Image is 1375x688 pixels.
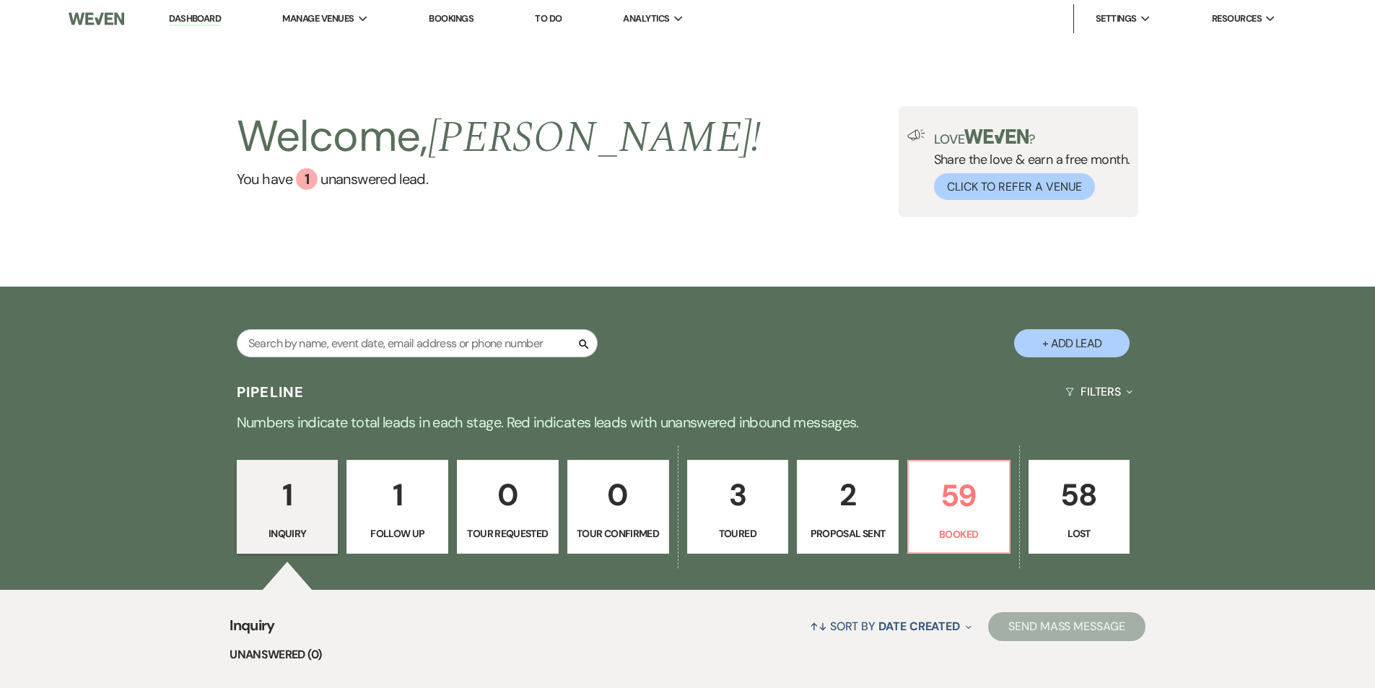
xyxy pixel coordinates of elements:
p: 0 [466,471,549,519]
span: Analytics [623,12,669,26]
span: Manage Venues [282,12,354,26]
p: Tour Confirmed [577,526,660,541]
div: Share the love & earn a free month. [925,129,1130,200]
a: 0Tour Confirmed [567,460,669,554]
button: + Add Lead [1014,329,1130,357]
a: 59Booked [907,460,1010,554]
p: Follow Up [356,526,439,541]
p: Numbers indicate total leads in each stage. Red indicates leads with unanswered inbound messages. [168,411,1208,434]
span: ↑↓ [810,619,827,634]
p: Inquiry [246,526,329,541]
p: 3 [697,471,780,519]
span: Resources [1212,12,1262,26]
p: 0 [577,471,660,519]
p: 58 [1038,471,1121,519]
p: Tour Requested [466,526,549,541]
a: 1Inquiry [237,460,339,554]
button: Click to Refer a Venue [934,173,1095,200]
img: weven-logo-green.svg [964,129,1029,144]
a: Dashboard [169,12,221,26]
a: Bookings [429,12,473,25]
p: Toured [697,526,780,541]
p: 2 [806,471,889,519]
img: loud-speaker-illustration.svg [907,129,925,141]
span: Inquiry [230,614,275,645]
a: 1Follow Up [346,460,448,554]
h3: Pipeline [237,382,305,402]
p: Booked [917,526,1000,542]
p: 1 [246,471,329,519]
button: Sort By Date Created [804,607,977,645]
p: Proposal Sent [806,526,889,541]
p: 1 [356,471,439,519]
span: [PERSON_NAME] ! [428,105,761,171]
a: You have 1 unanswered lead. [237,168,761,190]
p: Lost [1038,526,1121,541]
li: Unanswered (0) [230,645,1145,664]
h2: Welcome, [237,106,761,168]
a: To Do [535,12,562,25]
p: Love ? [934,129,1130,146]
div: 1 [296,168,318,190]
a: 3Toured [687,460,789,554]
p: 59 [917,471,1000,520]
span: Settings [1096,12,1137,26]
img: Weven Logo [69,4,123,34]
span: Date Created [878,619,960,634]
a: 2Proposal Sent [797,460,899,554]
input: Search by name, event date, email address or phone number [237,329,598,357]
button: Filters [1060,373,1138,411]
a: 58Lost [1029,460,1130,554]
button: Send Mass Message [988,612,1145,641]
a: 0Tour Requested [457,460,559,554]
